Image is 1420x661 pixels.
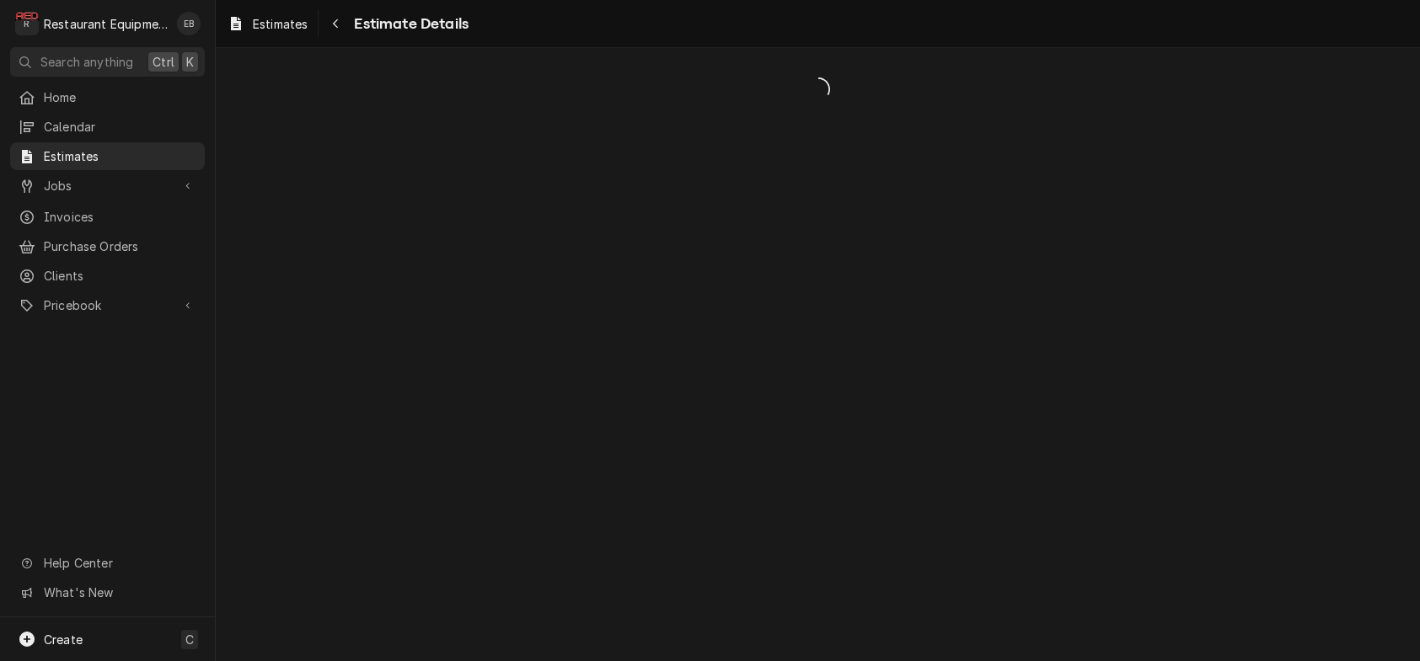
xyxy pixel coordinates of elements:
span: K [186,53,194,71]
a: Calendar [10,113,205,141]
span: Search anything [40,53,133,71]
span: Purchase Orders [44,237,196,255]
a: Purchase Orders [10,232,205,260]
span: Ctrl [153,53,174,71]
div: Restaurant Equipment Diagnostics's Avatar [15,12,39,35]
span: C [185,631,194,648]
span: What's New [44,584,195,601]
div: R [15,12,39,35]
a: Clients [10,262,205,290]
span: Estimates [44,147,196,165]
span: Create [44,632,83,647]
div: Restaurant Equipment Diagnostics [44,15,168,33]
a: Estimates [10,142,205,170]
a: Estimates [221,10,314,38]
span: Home [44,88,196,106]
a: Go to Jobs [10,172,205,200]
span: Estimates [253,15,308,33]
a: Go to What's New [10,578,205,606]
button: Navigate back [322,10,349,37]
span: Jobs [44,177,171,195]
button: Search anythingCtrlK [10,47,205,77]
a: Go to Help Center [10,549,205,577]
a: Home [10,83,205,111]
span: Help Center [44,554,195,572]
span: Calendar [44,118,196,136]
a: Go to Pricebook [10,291,205,319]
div: Emily Bird's Avatar [177,12,201,35]
a: Invoices [10,203,205,231]
span: Estimate Details [349,13,469,35]
div: EB [177,12,201,35]
span: Clients [44,267,196,285]
span: Pricebook [44,296,171,314]
span: Loading... [216,72,1420,107]
span: Invoices [44,208,196,226]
